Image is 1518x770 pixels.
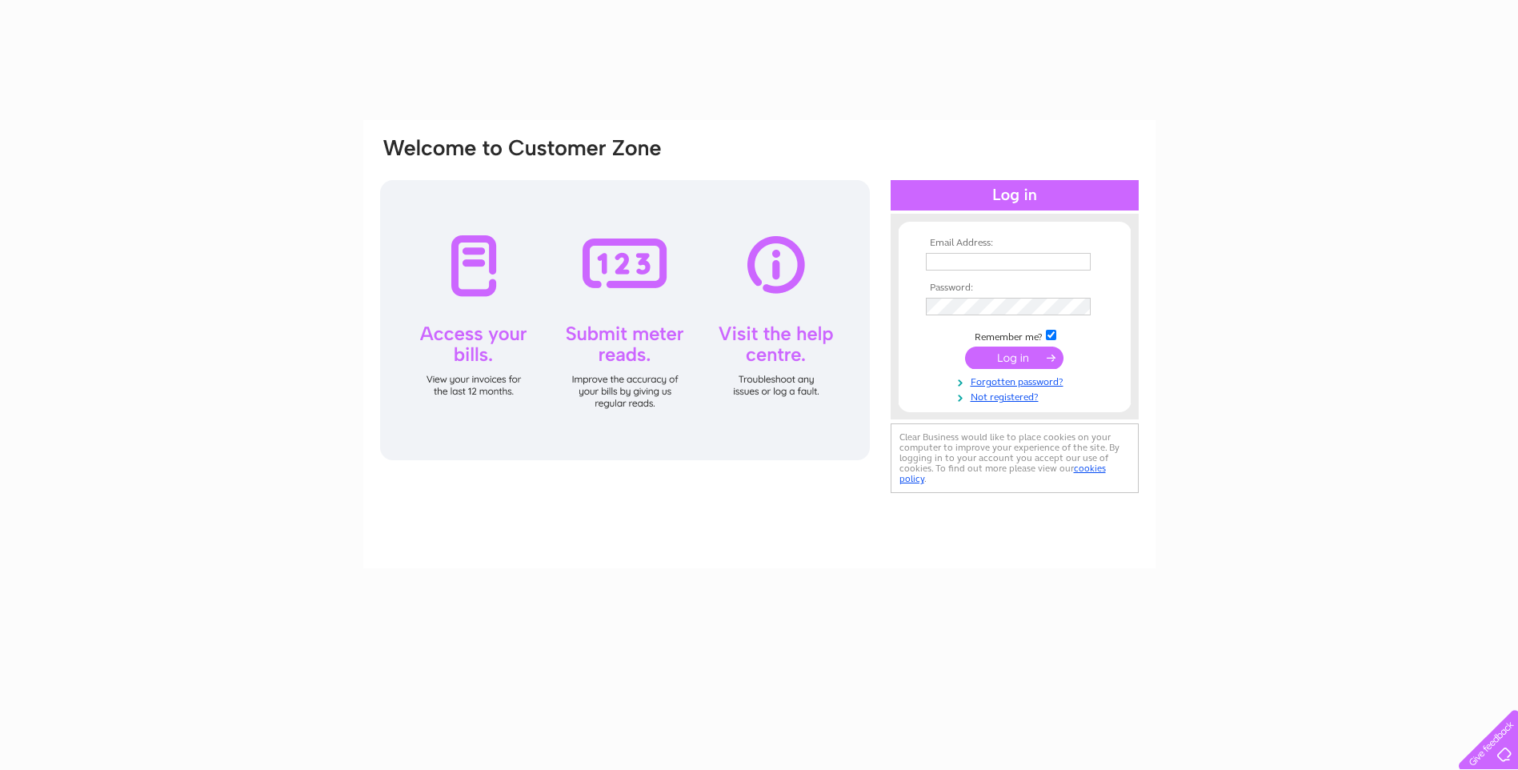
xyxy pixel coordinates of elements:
[922,283,1107,294] th: Password:
[922,238,1107,249] th: Email Address:
[899,463,1106,484] a: cookies policy
[965,347,1063,369] input: Submit
[922,327,1107,343] td: Remember me?
[926,373,1107,388] a: Forgotten password?
[926,388,1107,403] a: Not registered?
[891,423,1139,493] div: Clear Business would like to place cookies on your computer to improve your experience of the sit...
